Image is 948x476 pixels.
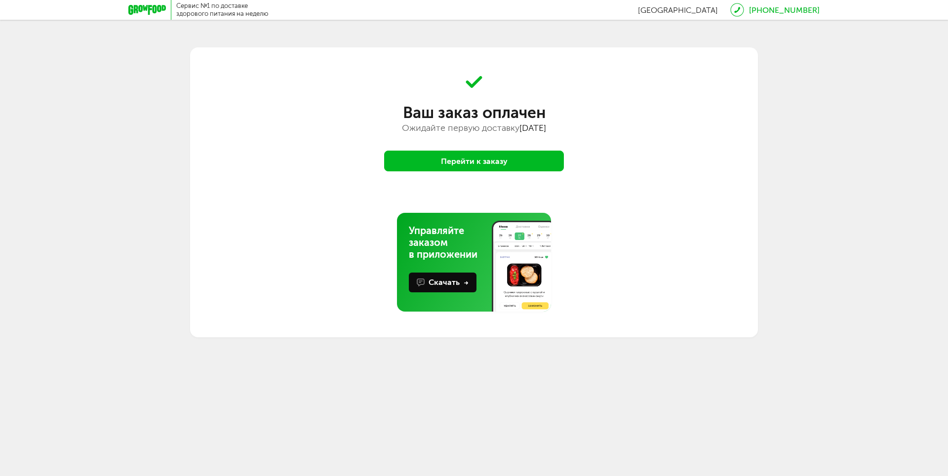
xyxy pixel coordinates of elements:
span: [GEOGRAPHIC_DATA] [638,5,718,15]
button: Скачать [409,273,476,292]
div: Ожидайте первую доставку [190,121,758,135]
button: Перейти к заказу [384,151,564,171]
span: [DATE] [519,122,546,133]
div: Скачать [429,277,469,288]
a: [PHONE_NUMBER] [749,5,820,15]
div: Сервис №1 по доставке здорового питания на неделю [176,2,269,18]
div: Управляйте заказом в приложении [409,225,488,260]
div: Ваш заказ оплачен [190,105,758,120]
